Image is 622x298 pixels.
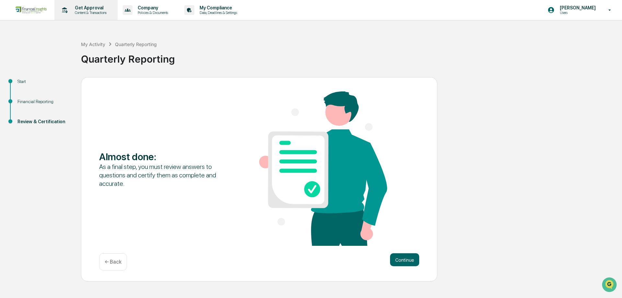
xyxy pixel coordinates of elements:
[70,5,110,10] p: Get Approval
[4,79,44,91] a: 🖐️Preclearance
[555,5,599,10] p: [PERSON_NAME]
[132,10,171,15] p: Policies & Documents
[81,42,105,47] div: My Activity
[44,79,83,91] a: 🗄️Attestations
[390,253,419,266] button: Continue
[53,82,80,88] span: Attestations
[99,151,227,162] div: Almost done :
[17,78,71,85] div: Start
[81,48,619,65] div: Quarterly Reporting
[16,6,47,14] img: logo
[6,82,12,88] div: 🖐️
[6,95,12,100] div: 🔎
[555,10,599,15] p: Users
[6,50,18,61] img: 1746055101610-c473b297-6a78-478c-a979-82029cc54cd1
[601,277,619,294] iframe: Open customer support
[4,91,43,103] a: 🔎Data Lookup
[115,42,157,47] div: Quarterly Reporting
[17,118,71,125] div: Review & Certification
[110,52,118,59] button: Start new chat
[6,14,118,24] p: How can we help?
[194,5,240,10] p: My Compliance
[46,110,78,115] a: Powered byPylon
[17,98,71,105] div: Financial Reporting
[70,10,110,15] p: Content & Transactions
[64,110,78,115] span: Pylon
[194,10,240,15] p: Data, Deadlines & Settings
[47,82,52,88] div: 🗄️
[22,56,82,61] div: We're available if you need us!
[22,50,106,56] div: Start new chat
[13,94,41,101] span: Data Lookup
[132,5,171,10] p: Company
[99,162,227,188] div: As a final step, you must review answers to questions and certify them as complete and accurate.
[105,259,121,265] p: ← Back
[13,82,42,88] span: Preclearance
[259,91,387,246] img: Almost done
